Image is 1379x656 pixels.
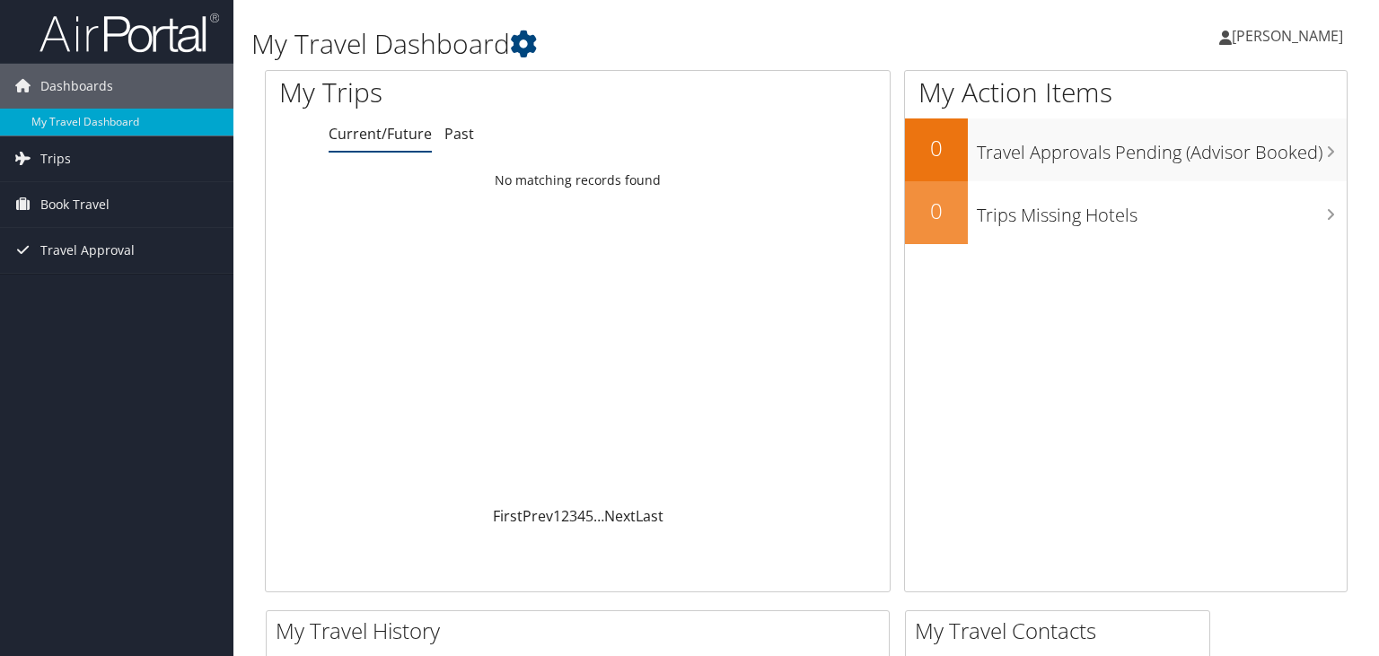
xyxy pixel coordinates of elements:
[40,136,71,181] span: Trips
[251,25,991,63] h1: My Travel Dashboard
[915,616,1209,646] h2: My Travel Contacts
[40,182,110,227] span: Book Travel
[604,506,636,526] a: Next
[523,506,553,526] a: Prev
[493,506,523,526] a: First
[905,196,968,226] h2: 0
[444,124,474,144] a: Past
[1219,9,1361,63] a: [PERSON_NAME]
[905,181,1347,244] a: 0Trips Missing Hotels
[561,506,569,526] a: 2
[593,506,604,526] span: …
[279,74,617,111] h1: My Trips
[276,616,889,646] h2: My Travel History
[905,133,968,163] h2: 0
[1232,26,1343,46] span: [PERSON_NAME]
[40,64,113,109] span: Dashboards
[977,131,1347,165] h3: Travel Approvals Pending (Advisor Booked)
[266,164,890,197] td: No matching records found
[636,506,663,526] a: Last
[569,506,577,526] a: 3
[585,506,593,526] a: 5
[905,74,1347,111] h1: My Action Items
[553,506,561,526] a: 1
[905,118,1347,181] a: 0Travel Approvals Pending (Advisor Booked)
[40,12,219,54] img: airportal-logo.png
[577,506,585,526] a: 4
[40,228,135,273] span: Travel Approval
[329,124,432,144] a: Current/Future
[977,194,1347,228] h3: Trips Missing Hotels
